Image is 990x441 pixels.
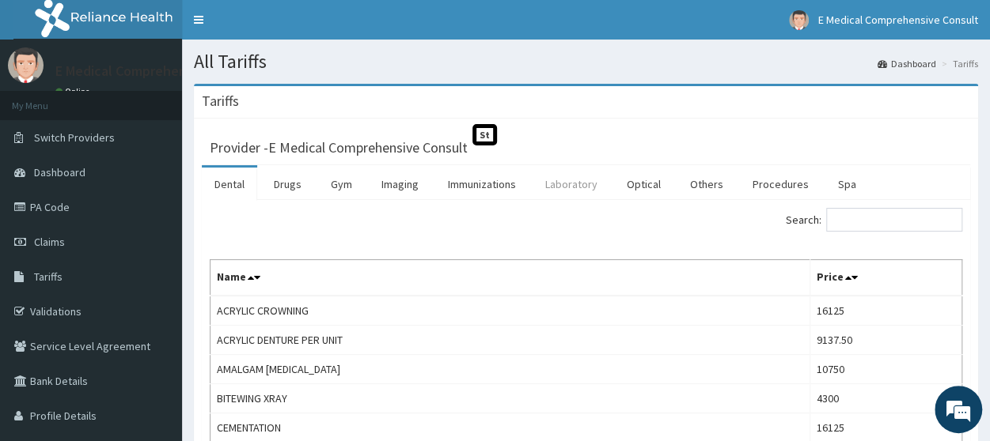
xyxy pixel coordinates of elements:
a: Optical [614,168,673,201]
input: Search: [826,208,962,232]
td: 16125 [810,296,962,326]
span: Claims [34,235,65,249]
span: St [472,124,497,145]
td: AMALGAM [MEDICAL_DATA] [211,355,810,384]
td: ACRYLIC CROWNING [211,296,810,326]
td: 10750 [810,355,962,384]
label: Search: [786,208,962,232]
img: User Image [789,10,809,30]
p: E Medical Comprehensive Consult [55,64,262,78]
h3: Provider - E Medical Comprehensive Consult [210,141,468,155]
h3: Tariffs [202,94,239,108]
a: Drugs [261,168,314,201]
img: User Image [8,47,44,83]
h1: All Tariffs [194,51,978,72]
a: Gym [318,168,365,201]
a: Spa [825,168,869,201]
th: Name [211,260,810,296]
span: E Medical Comprehensive Consult [818,13,978,27]
td: ACRYLIC DENTURE PER UNIT [211,326,810,355]
li: Tariffs [938,57,978,70]
a: Others [677,168,736,201]
span: Dashboard [34,165,85,179]
a: Dental [202,168,257,201]
td: BITEWING XRAY [211,384,810,413]
a: Immunizations [435,168,529,201]
a: Imaging [369,168,431,201]
td: 9137.50 [810,326,962,355]
a: Dashboard [878,57,936,70]
a: Laboratory [533,168,610,201]
td: 4300 [810,384,962,413]
th: Price [810,260,962,296]
span: Tariffs [34,269,63,284]
a: Online [55,86,93,97]
a: Procedures [740,168,821,201]
span: Switch Providers [34,130,115,145]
